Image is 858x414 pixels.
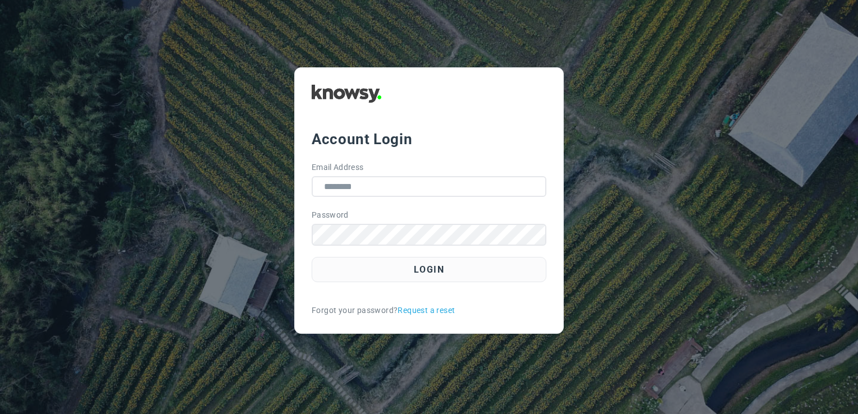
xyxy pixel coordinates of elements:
[312,162,364,173] label: Email Address
[312,257,546,282] button: Login
[312,305,546,316] div: Forgot your password?
[312,129,546,149] div: Account Login
[312,209,349,221] label: Password
[398,305,455,316] a: Request a reset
